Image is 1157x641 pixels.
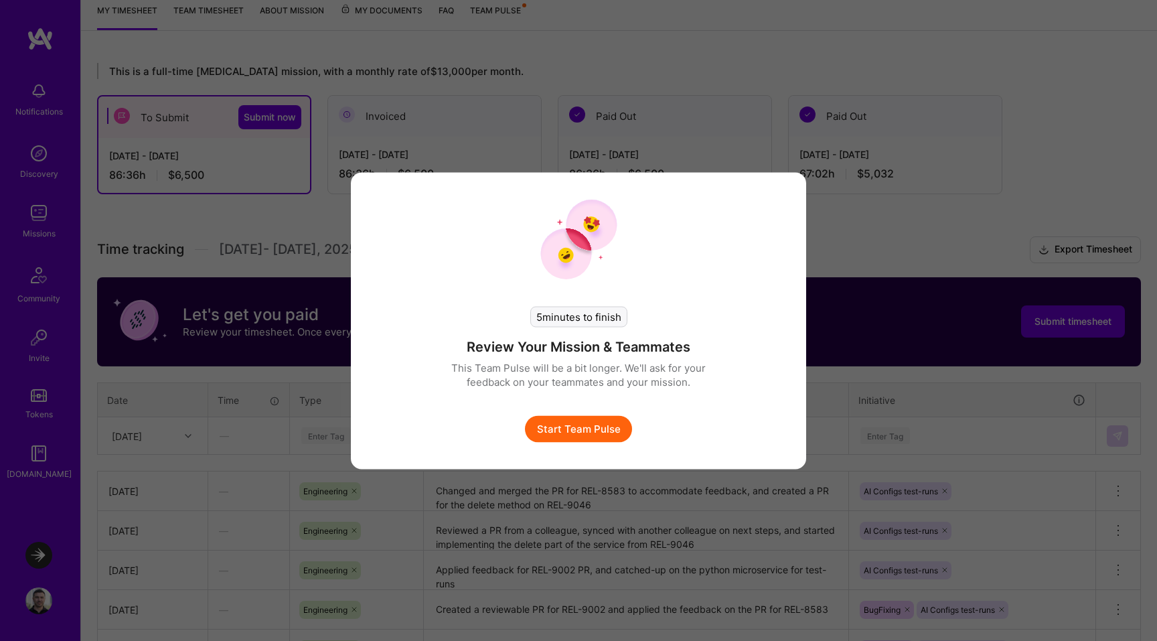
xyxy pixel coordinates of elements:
div: 5 minutes to finish [530,306,627,327]
p: This Team Pulse will be a bit longer. We'll ask for your feedback on your teammates and your miss... [431,360,726,388]
h4: Review Your Mission & Teammates [467,338,690,355]
button: Start Team Pulse [525,415,632,442]
img: team pulse start [540,199,617,279]
div: modal [351,172,806,469]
